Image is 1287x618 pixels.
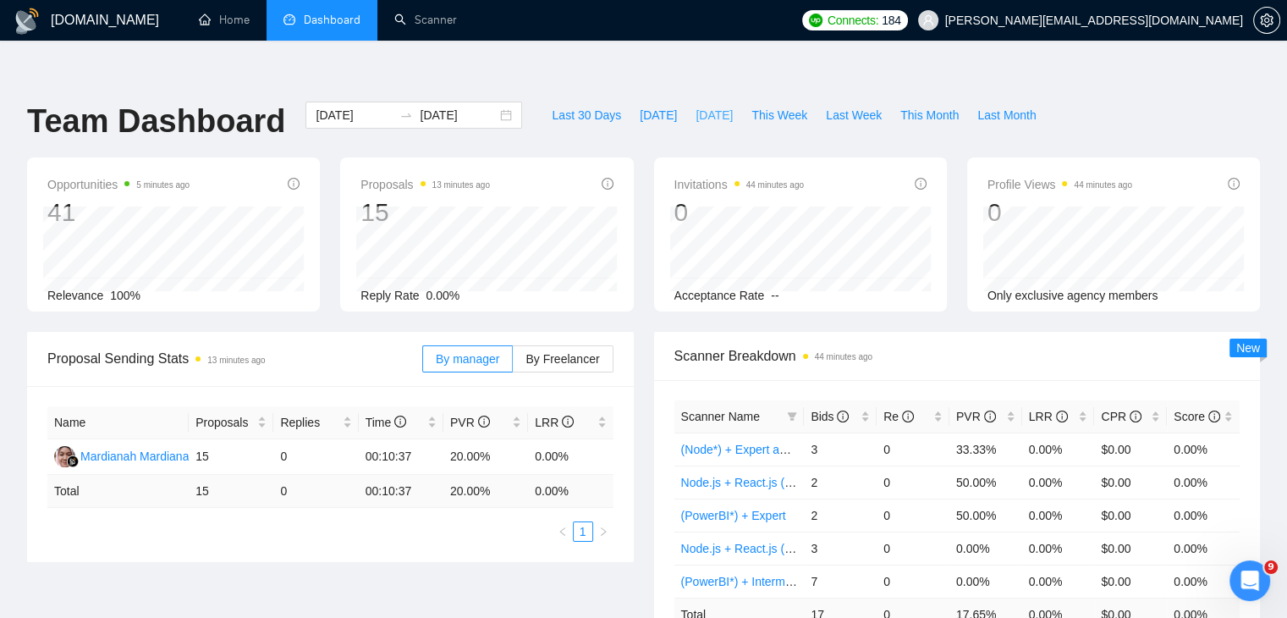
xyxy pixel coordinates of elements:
[288,178,300,190] span: info-circle
[399,108,413,122] span: swap-right
[189,406,273,439] th: Proposals
[877,433,949,466] td: 0
[426,289,460,302] span: 0.00%
[674,196,804,229] div: 0
[681,410,760,423] span: Scanner Name
[826,106,882,124] span: Last Week
[1022,532,1095,565] td: 0.00%
[686,102,742,129] button: [DATE]
[681,509,786,522] a: (PowerBI*) + Expert
[811,410,849,423] span: Bids
[54,449,195,462] a: MMMardianah Mardianah
[681,575,817,588] a: (PowerBI*) + Intermediate
[817,102,891,129] button: Last Week
[47,174,190,195] span: Opportunities
[207,356,265,365] time: 13 minutes ago
[189,475,273,508] td: 15
[528,475,613,508] td: 0.00 %
[987,196,1132,229] div: 0
[804,433,877,466] td: 3
[784,404,800,429] span: filter
[399,108,413,122] span: to
[1228,178,1240,190] span: info-circle
[199,13,250,27] a: homeHome
[1167,532,1240,565] td: 0.00%
[949,433,1022,466] td: 33.33%
[900,106,959,124] span: This Month
[987,174,1132,195] span: Profile Views
[804,565,877,598] td: 7
[558,527,568,537] span: left
[436,352,499,366] span: By manager
[528,439,613,475] td: 0.00%
[525,352,599,366] span: By Freelancer
[47,348,422,369] span: Proposal Sending Stats
[1094,532,1167,565] td: $0.00
[681,542,823,555] a: Node.js + React.js (Expert)
[949,466,1022,499] td: 50.00%
[877,466,949,499] td: 0
[280,413,338,432] span: Replies
[1056,411,1068,422] span: info-circle
[47,406,189,439] th: Name
[1074,180,1131,190] time: 44 minutes ago
[67,455,79,467] img: gigradar-bm.png
[1254,14,1279,27] span: setting
[674,289,765,302] span: Acceptance Rate
[681,443,846,456] a: (Node*) + Expert and Beginner.
[189,439,273,475] td: 15
[949,532,1022,565] td: 0.00%
[915,178,927,190] span: info-circle
[1022,466,1095,499] td: 0.00%
[27,102,285,141] h1: Team Dashboard
[553,521,573,542] button: left
[696,106,733,124] span: [DATE]
[1167,565,1240,598] td: 0.00%
[1167,433,1240,466] td: 0.00%
[552,106,621,124] span: Last 30 Days
[47,289,103,302] span: Relevance
[837,411,849,422] span: info-circle
[949,499,1022,532] td: 50.00%
[478,416,490,428] span: info-circle
[949,565,1022,598] td: 0.00%
[1094,565,1167,598] td: $0.00
[742,102,817,129] button: This Week
[54,446,75,467] img: MM
[562,416,574,428] span: info-circle
[360,196,490,229] div: 15
[1094,466,1167,499] td: $0.00
[787,411,797,422] span: filter
[1094,433,1167,466] td: $0.00
[432,180,490,190] time: 13 minutes ago
[360,289,419,302] span: Reply Rate
[751,106,807,124] span: This Week
[882,11,900,30] span: 184
[877,532,949,565] td: 0
[1022,433,1095,466] td: 0.00%
[359,439,443,475] td: 00:10:37
[956,410,996,423] span: PVR
[987,289,1158,302] span: Only exclusive agency members
[394,13,457,27] a: searchScanner
[283,14,295,25] span: dashboard
[984,411,996,422] span: info-circle
[1022,499,1095,532] td: 0.00%
[746,180,804,190] time: 44 minutes ago
[80,447,195,466] div: Mardianah Mardianah
[809,14,822,27] img: upwork-logo.png
[877,565,949,598] td: 0
[593,521,613,542] button: right
[553,521,573,542] li: Previous Page
[1174,410,1219,423] span: Score
[1167,499,1240,532] td: 0.00%
[804,499,877,532] td: 2
[14,8,41,35] img: logo
[902,411,914,422] span: info-circle
[273,475,358,508] td: 0
[877,499,949,532] td: 0
[195,413,254,432] span: Proposals
[602,178,613,190] span: info-circle
[640,106,677,124] span: [DATE]
[891,102,968,129] button: This Month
